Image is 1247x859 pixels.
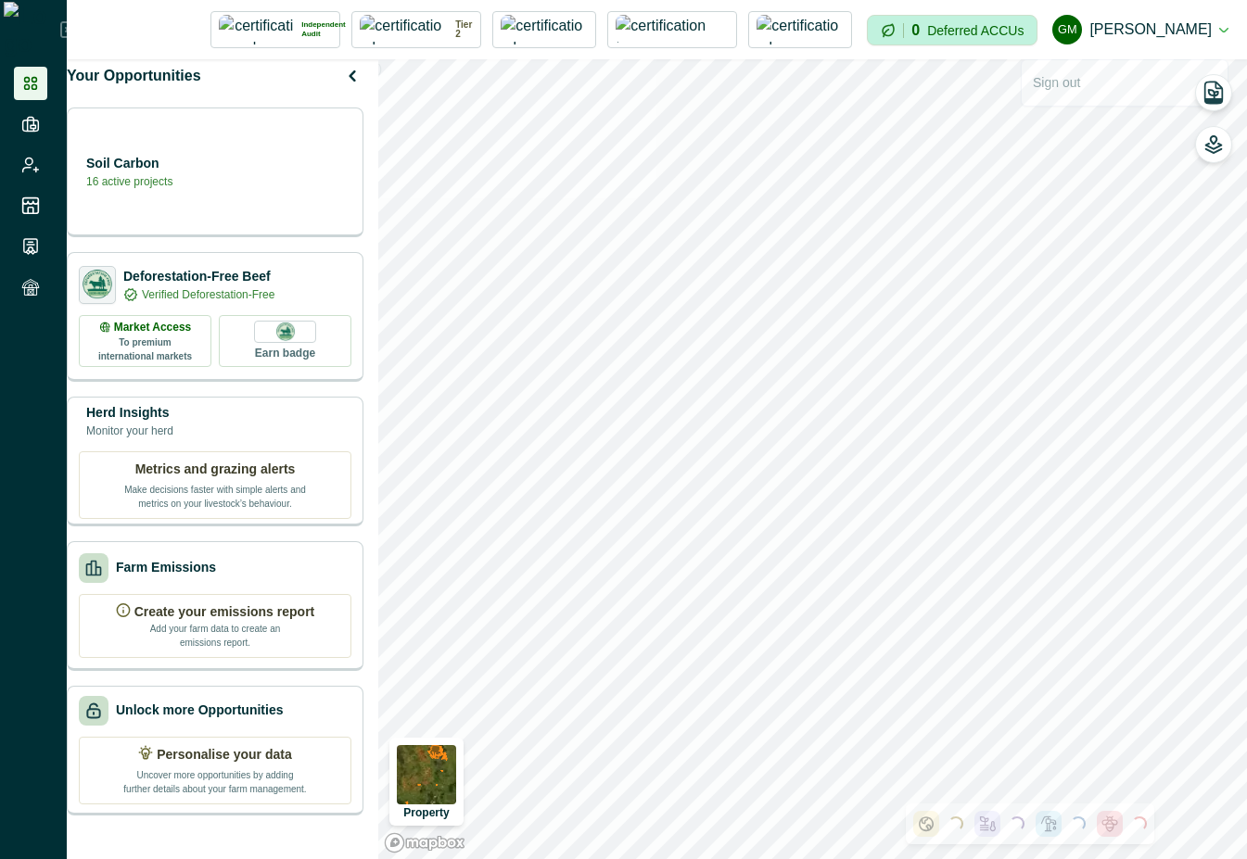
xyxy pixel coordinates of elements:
[116,558,216,577] p: Farm Emissions
[397,745,456,804] img: property preview
[219,15,294,44] img: certification logo
[86,154,172,173] p: Soil Carbon
[4,2,60,57] img: Logo
[86,403,173,423] p: Herd Insights
[1022,68,1228,98] button: Sign out
[80,267,115,302] img: certification logo
[134,602,315,622] p: Create your emissions report
[146,622,285,650] p: Add your farm data to create an emissions report.
[86,173,172,190] p: 16 active projects
[114,319,192,335] p: Market Access
[927,23,1024,37] p: Deferred ACCUs
[255,343,315,361] p: Earn badge
[157,745,292,764] p: Personalise your data
[123,267,274,286] p: Deforestation-Free Beef
[501,15,588,44] img: certification logo
[122,479,308,511] p: Make decisions faster with simple alerts and metrics on your livestock’s behaviour.
[116,701,283,720] p: Unlock more Opportunities
[274,321,297,343] img: DFB badge
[301,20,346,39] p: Independent Audit
[142,286,274,303] p: Verified Deforestation-Free
[67,65,201,87] p: Your Opportunities
[86,423,173,439] p: Monitor your herd
[135,460,296,479] p: Metrics and grazing alerts
[616,15,729,44] img: certification logo
[455,20,473,39] p: Tier 2
[91,335,199,363] p: To premium international markets
[210,11,340,48] button: certification logoIndependent Audit
[911,23,920,38] p: 0
[757,15,844,44] img: certification logo
[360,15,448,44] img: certification logo
[384,832,465,853] a: Mapbox logo
[403,807,449,818] p: Property
[122,764,308,796] p: Uncover more opportunities by adding further details about your farm management.
[1052,7,1228,52] button: Gayathri Menakath[PERSON_NAME]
